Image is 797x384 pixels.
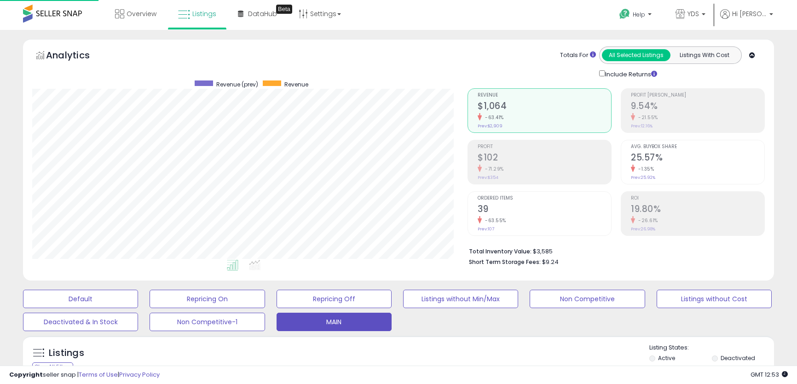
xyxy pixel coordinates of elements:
[631,175,655,180] small: Prev: 25.92%
[478,93,611,98] span: Revenue
[46,49,108,64] h5: Analytics
[23,313,138,331] button: Deactivated & In Stock
[631,226,655,232] small: Prev: 26.98%
[9,371,160,379] div: seller snap | |
[277,290,392,308] button: Repricing Off
[751,370,788,379] span: 2025-08-12 12:53 GMT
[478,196,611,201] span: Ordered Items
[248,9,277,18] span: DataHub
[635,166,654,172] small: -1.35%
[478,123,502,129] small: Prev: $2,909
[79,370,118,379] a: Terms of Use
[478,175,498,180] small: Prev: $354
[478,204,611,216] h2: 39
[649,344,774,352] p: Listing States:
[469,247,531,255] b: Total Inventory Value:
[192,9,216,18] span: Listings
[635,217,658,224] small: -26.61%
[23,290,138,308] button: Default
[469,245,758,256] li: $3,585
[602,49,670,61] button: All Selected Listings
[276,5,292,14] div: Tooltip anchor
[658,354,675,362] label: Active
[482,166,504,172] small: -71.29%
[530,290,645,308] button: Non Competitive
[478,152,611,165] h2: $102
[687,9,699,18] span: YDS
[631,152,764,165] h2: 25.57%
[631,123,653,129] small: Prev: 12.16%
[150,290,265,308] button: Repricing On
[542,258,559,266] span: $9.24
[469,258,541,266] b: Short Term Storage Fees:
[631,144,764,149] span: Avg. Buybox Share
[482,114,504,121] small: -63.41%
[277,313,392,331] button: MAIN
[478,226,494,232] small: Prev: 107
[403,290,518,308] button: Listings without Min/Max
[478,144,611,149] span: Profit
[720,9,773,30] a: Hi [PERSON_NAME]
[631,93,764,98] span: Profit [PERSON_NAME]
[657,290,772,308] button: Listings without Cost
[670,49,739,61] button: Listings With Cost
[478,101,611,113] h2: $1,064
[9,370,43,379] strong: Copyright
[127,9,156,18] span: Overview
[635,114,658,121] small: -21.55%
[482,217,506,224] small: -63.55%
[732,9,767,18] span: Hi [PERSON_NAME]
[592,69,668,79] div: Include Returns
[631,196,764,201] span: ROI
[633,11,645,18] span: Help
[216,80,258,88] span: Revenue (prev)
[150,313,265,331] button: Non Competitive-1
[619,8,630,20] i: Get Help
[49,347,84,360] h5: Listings
[119,370,160,379] a: Privacy Policy
[560,51,596,60] div: Totals For
[284,80,308,88] span: Revenue
[631,204,764,216] h2: 19.80%
[631,101,764,113] h2: 9.54%
[612,1,661,30] a: Help
[721,354,755,362] label: Deactivated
